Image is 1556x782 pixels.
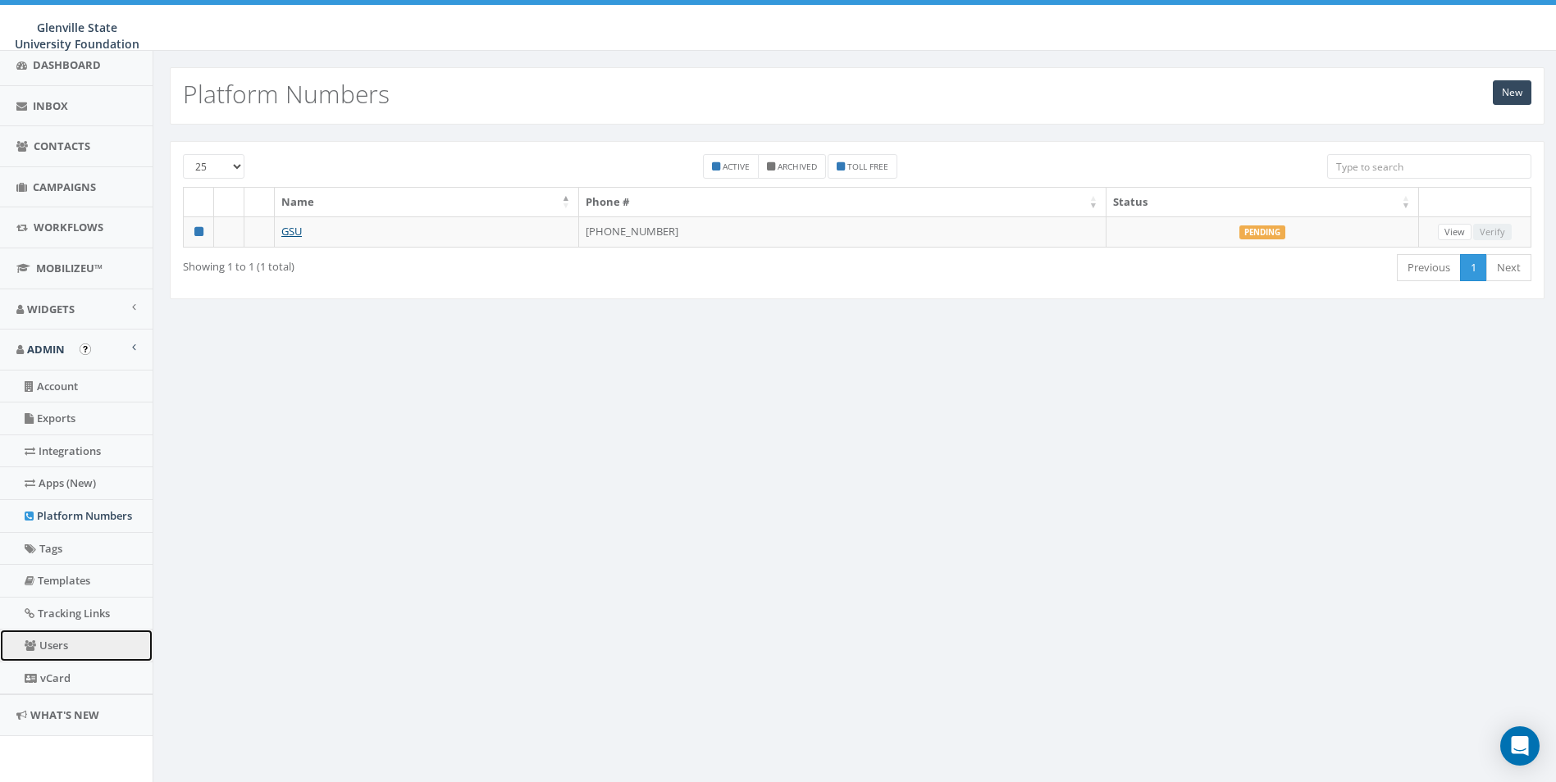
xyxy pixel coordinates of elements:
[27,302,75,316] span: Widgets
[1327,154,1531,179] input: Type to search
[1397,254,1461,281] a: Previous
[579,188,1107,216] th: Phone #: activate to sort column ascending
[723,161,750,172] small: Active
[1500,726,1540,766] div: Open Intercom Messenger
[778,161,817,172] small: Archived
[579,216,1107,248] td: [PHONE_NUMBER]
[27,342,65,357] span: Admin
[34,139,90,153] span: Contacts
[183,252,731,275] div: Showing 1 to 1 (1 total)
[1460,254,1487,281] a: 1
[36,261,103,275] span: MobilizeU™
[847,161,888,172] small: Toll Free
[1493,80,1531,105] a: New
[33,57,101,72] span: Dashboard
[30,707,99,722] span: What's New
[183,80,390,107] h2: Platform Numbers
[281,224,302,239] a: GSU
[33,98,68,113] span: Inbox
[15,20,139,52] span: Glenville State University Foundation
[1438,224,1472,241] a: View
[275,188,579,216] th: Name: activate to sort column descending
[1107,188,1419,216] th: Status: activate to sort column ascending
[33,180,96,194] span: Campaigns
[34,220,103,234] span: Workflows
[1239,225,1285,240] label: Pending
[80,343,91,355] button: Open In-App Guide
[1486,254,1531,281] a: Next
